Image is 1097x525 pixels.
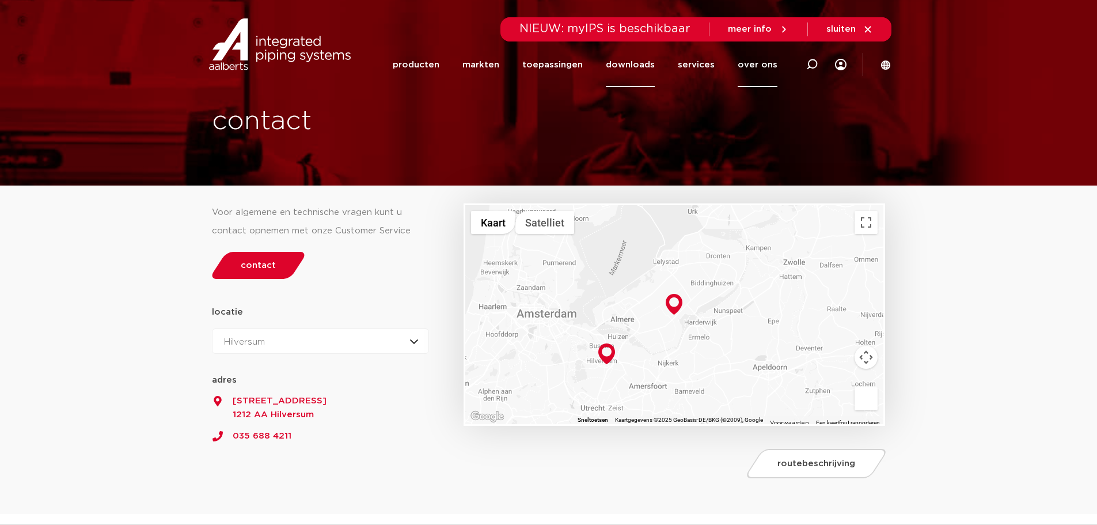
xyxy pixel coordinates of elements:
[816,420,880,426] a: Een kaartfout rapporteren
[468,409,506,424] img: Google
[855,211,878,234] button: Weergave op volledig scherm aan- of uitzetten
[678,43,715,87] a: services
[728,25,772,33] span: meer info
[738,43,777,87] a: over ons
[744,449,889,478] a: routebeschrijving
[212,103,591,140] h1: contact
[519,23,690,35] span: NIEUW: myIPS is beschikbaar
[393,43,777,87] nav: Menu
[855,387,878,410] button: Sleep Pegman de kaart op om Street View te openen
[615,417,763,423] span: Kaartgegevens ©2025 GeoBasis-DE/BKG (©2009), Google
[212,203,430,240] div: Voor algemene en technische vragen kunt u contact opnemen met onze Customer Service
[728,24,789,35] a: meer info
[462,43,499,87] a: markten
[212,308,243,316] strong: locatie
[468,409,506,424] a: Dit gebied openen in Google Maps (er wordt een nieuw venster geopend)
[826,24,873,35] a: sluiten
[241,261,276,270] span: contact
[393,43,439,87] a: producten
[578,416,608,424] button: Sneltoetsen
[522,43,583,87] a: toepassingen
[208,252,308,279] a: contact
[606,43,655,87] a: downloads
[471,211,515,234] button: Stratenkaart tonen
[515,211,574,234] button: Satellietbeelden tonen
[826,25,856,33] span: sluiten
[770,420,809,426] a: Voorwaarden (wordt geopend in een nieuw tabblad)
[224,338,265,346] span: Hilversum
[777,459,855,468] span: routebeschrijving
[855,346,878,369] button: Bedieningsopties voor de kaartweergave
